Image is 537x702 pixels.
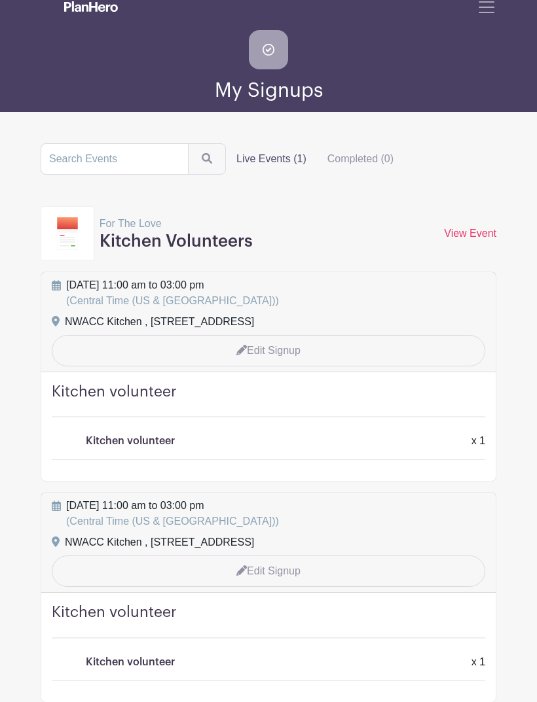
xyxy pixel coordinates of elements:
[65,314,254,330] div: NWACC Kitchen , [STREET_ADDRESS]
[52,335,485,366] a: Edit Signup
[66,516,279,527] span: (Central Time (US & [GEOGRAPHIC_DATA]))
[472,654,485,670] div: x 1
[64,1,118,12] img: logo_white-6c42ec7e38ccf1d336a20a19083b03d10ae64f83f12c07503d8b9e83406b4c7d.svg
[317,146,404,172] label: Completed (0)
[86,654,175,670] p: Kitchen volunteer
[57,217,78,250] img: template1-1d21723ccb758f65a6d8259e202d49bdc7f234ccb9e8d82b8a0d19d031dd5428.svg
[66,277,279,309] span: [DATE] 11:00 am to 03:00 pm
[52,383,485,417] h4: Kitchen volunteer
[86,433,175,449] p: Kitchen volunteer
[472,433,485,449] div: x 1
[100,232,253,252] h3: Kitchen Volunteers
[66,498,279,529] span: [DATE] 11:00 am to 03:00 pm
[226,146,317,172] label: Live Events (1)
[66,295,279,306] span: (Central Time (US & [GEOGRAPHIC_DATA]))
[226,146,404,172] div: filters
[100,216,253,232] p: For The Love
[65,535,254,550] div: NWACC Kitchen , [STREET_ADDRESS]
[215,80,323,101] span: My Signups
[444,228,496,239] a: View Event
[41,143,189,175] input: Search Events
[52,555,485,587] a: Edit Signup
[52,603,485,638] h4: Kitchen volunteer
